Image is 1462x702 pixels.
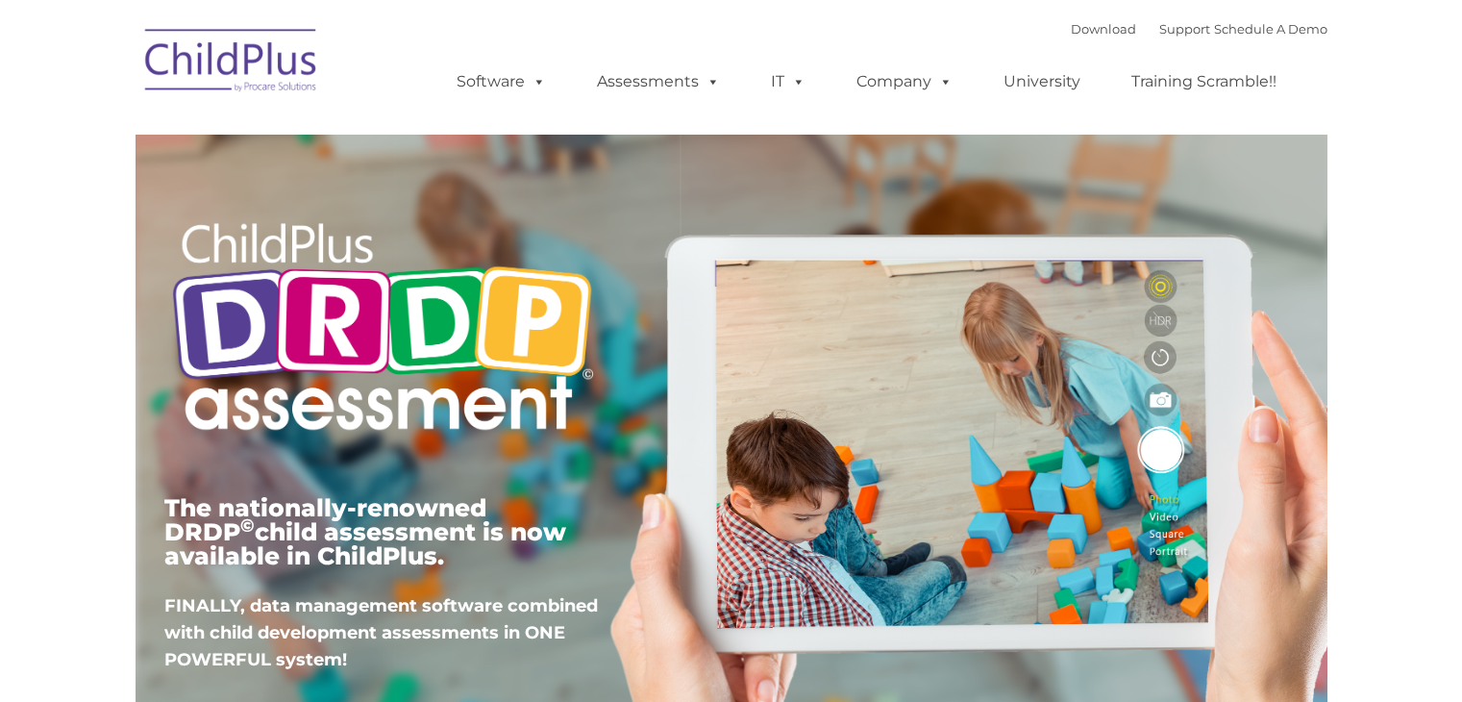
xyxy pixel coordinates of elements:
font: | [1071,21,1327,37]
a: Support [1159,21,1210,37]
a: Training Scramble!! [1112,63,1296,101]
a: IT [752,63,825,101]
span: The nationally-renowned DRDP child assessment is now available in ChildPlus. [164,493,566,570]
span: FINALLY, data management software combined with child development assessments in ONE POWERFUL sys... [164,595,598,670]
img: Copyright - DRDP Logo Light [164,197,601,463]
a: Schedule A Demo [1214,21,1327,37]
a: Company [837,63,972,101]
img: ChildPlus by Procare Solutions [136,15,328,112]
a: Assessments [578,63,739,101]
a: Software [437,63,565,101]
sup: © [240,514,255,537]
a: University [984,63,1100,101]
a: Download [1071,21,1136,37]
